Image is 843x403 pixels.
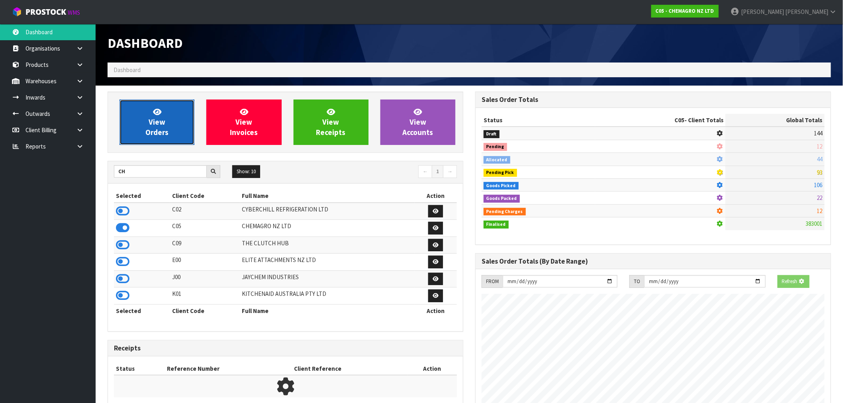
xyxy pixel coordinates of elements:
[68,9,80,16] small: WMS
[741,8,784,16] span: [PERSON_NAME]
[817,155,823,163] span: 44
[629,275,644,288] div: TO
[114,362,165,375] th: Status
[402,107,433,137] span: View Accounts
[408,362,457,375] th: Action
[170,304,240,317] th: Client Code
[725,114,825,127] th: Global Totals
[240,190,415,202] th: Full Name
[240,254,415,271] td: ELITE ATTACHMENTS NZ LTD
[482,258,825,265] h3: Sales Order Totals (By Date Range)
[817,168,823,176] span: 93
[292,362,408,375] th: Client Reference
[482,114,595,127] th: Status
[415,304,457,317] th: Action
[232,165,260,178] button: Show: 10
[170,288,240,305] td: K01
[817,194,823,201] span: 22
[443,165,457,178] a: →
[230,107,258,137] span: View Invoices
[170,203,240,220] td: C02
[778,275,810,288] button: Refresh
[415,190,457,202] th: Action
[484,156,510,164] span: Allocated
[656,8,714,14] strong: C05 - CHEMAGRO NZ LTD
[806,220,823,227] span: 383001
[817,143,823,150] span: 12
[595,114,726,127] th: - Client Totals
[651,5,719,18] a: C05 - CHEMAGRO NZ LTD
[114,344,457,352] h3: Receipts
[240,270,415,288] td: JAYCHEM INDUSTRIES
[482,275,503,288] div: FROM
[291,165,457,179] nav: Page navigation
[114,304,170,317] th: Selected
[114,190,170,202] th: Selected
[785,8,828,16] span: [PERSON_NAME]
[240,237,415,254] td: THE CLUTCH HUB
[120,100,194,145] a: ViewOrders
[380,100,455,145] a: ViewAccounts
[240,220,415,237] td: CHEMAGRO NZ LTD
[170,270,240,288] td: J00
[817,207,823,215] span: 12
[484,208,526,216] span: Pending Charges
[240,203,415,220] td: CYBERCHILL REFRIGERATION LTD
[484,195,520,203] span: Goods Packed
[432,165,443,178] a: 1
[240,288,415,305] td: KITCHENAID AUSTRALIA PTY LTD
[484,182,519,190] span: Goods Picked
[145,107,169,137] span: View Orders
[165,362,292,375] th: Reference Number
[482,96,825,104] h3: Sales Order Totals
[170,220,240,237] td: C05
[484,143,507,151] span: Pending
[484,169,517,177] span: Pending Pick
[12,7,22,17] img: cube-alt.png
[114,165,207,178] input: Search clients
[814,129,823,137] span: 144
[294,100,369,145] a: ViewReceipts
[108,35,183,51] span: Dashboard
[674,116,684,124] span: C05
[170,254,240,271] td: E00
[484,221,509,229] span: Finalised
[114,66,141,74] span: Dashboard
[170,190,240,202] th: Client Code
[240,304,415,317] th: Full Name
[418,165,432,178] a: ←
[814,181,823,189] span: 106
[25,7,66,17] span: ProStock
[206,100,281,145] a: ViewInvoices
[316,107,346,137] span: View Receipts
[484,130,500,138] span: Draft
[170,237,240,254] td: C09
